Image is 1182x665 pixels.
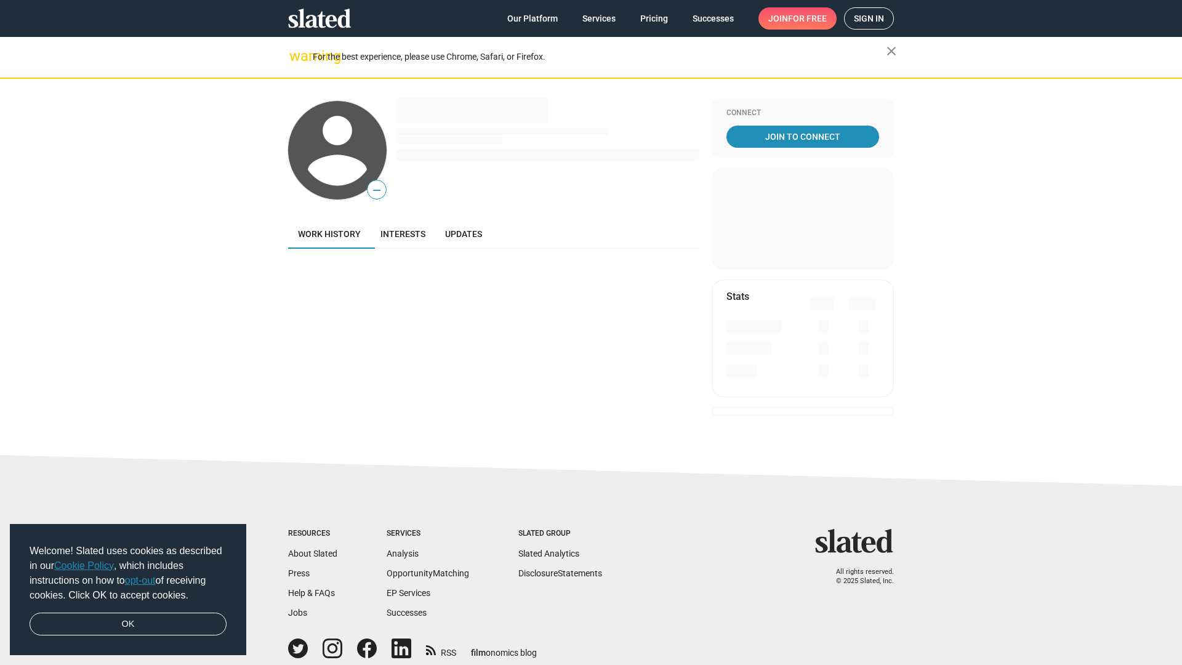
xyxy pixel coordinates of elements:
[387,588,430,598] a: EP Services
[288,588,335,598] a: Help & FAQs
[507,7,558,30] span: Our Platform
[30,544,227,603] span: Welcome! Slated uses cookies as described in our , which includes instructions on how to of recei...
[683,7,744,30] a: Successes
[288,568,310,578] a: Press
[640,7,668,30] span: Pricing
[768,7,827,30] span: Join
[445,229,482,239] span: Updates
[313,49,886,65] div: For the best experience, please use Chrome, Safari, or Firefox.
[10,524,246,656] div: cookieconsent
[298,229,361,239] span: Work history
[387,529,469,539] div: Services
[823,568,894,586] p: All rights reserved. © 2025 Slated, Inc.
[368,182,386,198] span: —
[518,529,602,539] div: Slated Group
[844,7,894,30] a: Sign in
[288,549,337,558] a: About Slated
[630,7,678,30] a: Pricing
[435,219,492,249] a: Updates
[471,637,537,659] a: filmonomics blog
[726,126,879,148] a: Join To Connect
[729,126,877,148] span: Join To Connect
[582,7,616,30] span: Services
[288,529,337,539] div: Resources
[884,44,899,58] mat-icon: close
[288,219,371,249] a: Work history
[387,608,427,618] a: Successes
[125,575,156,586] a: opt-out
[518,568,602,578] a: DisclosureStatements
[371,219,435,249] a: Interests
[30,613,227,636] a: dismiss cookie message
[854,8,884,29] span: Sign in
[758,7,837,30] a: Joinfor free
[387,549,419,558] a: Analysis
[573,7,625,30] a: Services
[289,49,304,63] mat-icon: warning
[54,560,114,571] a: Cookie Policy
[387,568,469,578] a: OpportunityMatching
[288,608,307,618] a: Jobs
[471,648,486,658] span: film
[518,549,579,558] a: Slated Analytics
[726,108,879,118] div: Connect
[497,7,568,30] a: Our Platform
[788,7,827,30] span: for free
[693,7,734,30] span: Successes
[426,640,456,659] a: RSS
[726,290,749,303] mat-card-title: Stats
[380,229,425,239] span: Interests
